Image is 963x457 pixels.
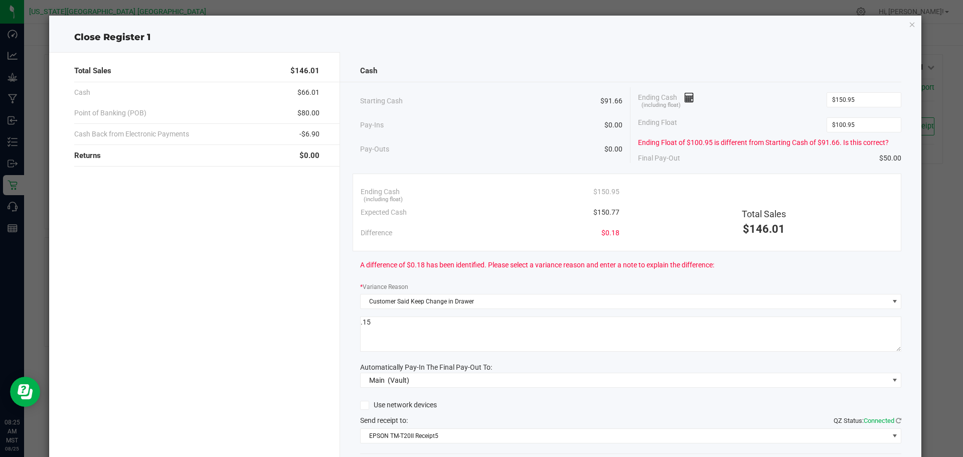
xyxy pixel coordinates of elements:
span: $146.01 [290,65,319,77]
label: Variance Reason [360,282,408,291]
iframe: Resource center [10,377,40,407]
span: Ending Cash [638,92,694,107]
span: $150.95 [593,187,619,197]
span: $0.00 [299,150,319,162]
span: $0.00 [604,120,622,130]
span: (including float) [364,196,403,204]
span: Cash [360,65,377,77]
span: Pay-Ins [360,120,384,130]
span: $146.01 [743,223,785,235]
span: Total Sales [74,65,111,77]
span: Customer Said Keep Change in Drawer [361,294,889,309]
span: Starting Cash [360,96,403,106]
span: Send receipt to: [360,416,408,424]
span: Connected [864,417,894,424]
span: Expected Cash [361,207,407,218]
div: Close Register 1 [49,31,922,44]
span: $50.00 [879,153,901,164]
span: Ending Float [638,117,677,132]
span: Pay-Outs [360,144,389,155]
span: $91.66 [600,96,622,106]
span: Main [369,376,385,384]
span: Automatically Pay-In The Final Pay-Out To: [360,363,492,371]
span: A difference of $0.18 has been identified. Please select a variance reason and enter a note to ex... [360,260,714,270]
span: Final Pay-Out [638,153,680,164]
span: (Vault) [388,376,409,384]
span: $66.01 [297,87,319,98]
span: (including float) [641,101,681,110]
span: EPSON TM-T20II Receipt5 [361,429,889,443]
span: $0.00 [604,144,622,155]
span: Difference [361,228,392,238]
span: $0.18 [601,228,619,238]
span: Cash [74,87,90,98]
span: Total Sales [742,209,786,219]
label: Use network devices [360,400,437,410]
span: -$6.90 [299,129,319,139]
span: Ending Cash [361,187,400,197]
span: $150.77 [593,207,619,218]
span: QZ Status: [834,417,901,424]
span: $80.00 [297,108,319,118]
div: Returns [74,145,319,167]
div: Ending Float of $100.95 is different from Starting Cash of $91.66. Is this correct? [638,137,901,148]
span: Point of Banking (POB) [74,108,146,118]
span: Cash Back from Electronic Payments [74,129,189,139]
